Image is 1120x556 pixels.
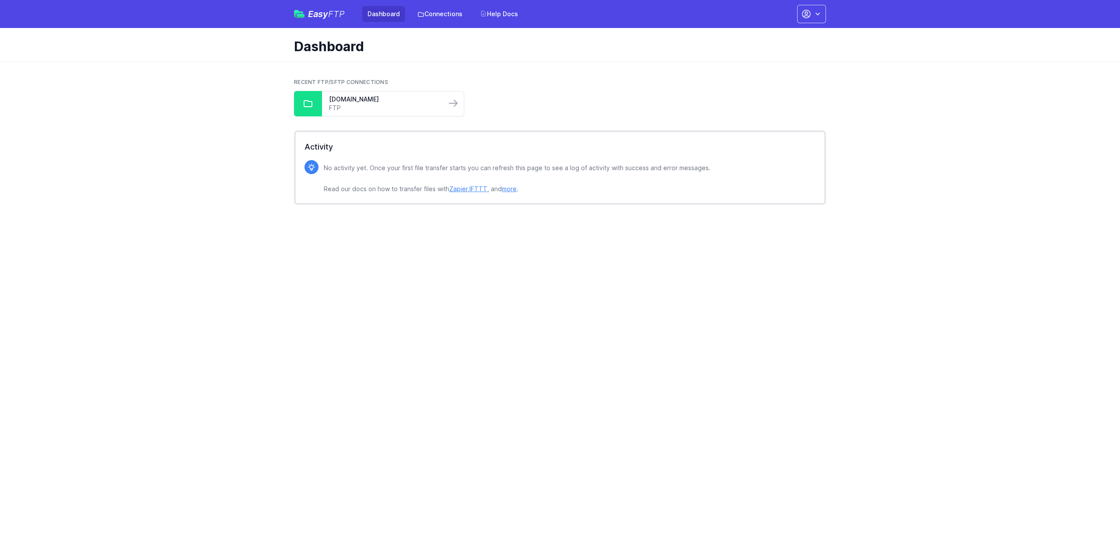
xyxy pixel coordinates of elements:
a: Dashboard [362,6,405,22]
a: IFTTT [469,185,487,192]
a: Help Docs [475,6,523,22]
h2: Activity [304,141,815,153]
a: [DOMAIN_NAME] [329,95,439,104]
a: more [502,185,517,192]
h2: Recent FTP/SFTP Connections [294,79,826,86]
h1: Dashboard [294,38,819,54]
a: Zapier [449,185,468,192]
a: Connections [412,6,468,22]
a: FTP [329,104,439,112]
span: Easy [308,10,345,18]
p: No activity yet. Once your first file transfer starts you can refresh this page to see a log of a... [324,163,710,194]
span: FTP [328,9,345,19]
img: easyftp_logo.png [294,10,304,18]
a: EasyFTP [294,10,345,18]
